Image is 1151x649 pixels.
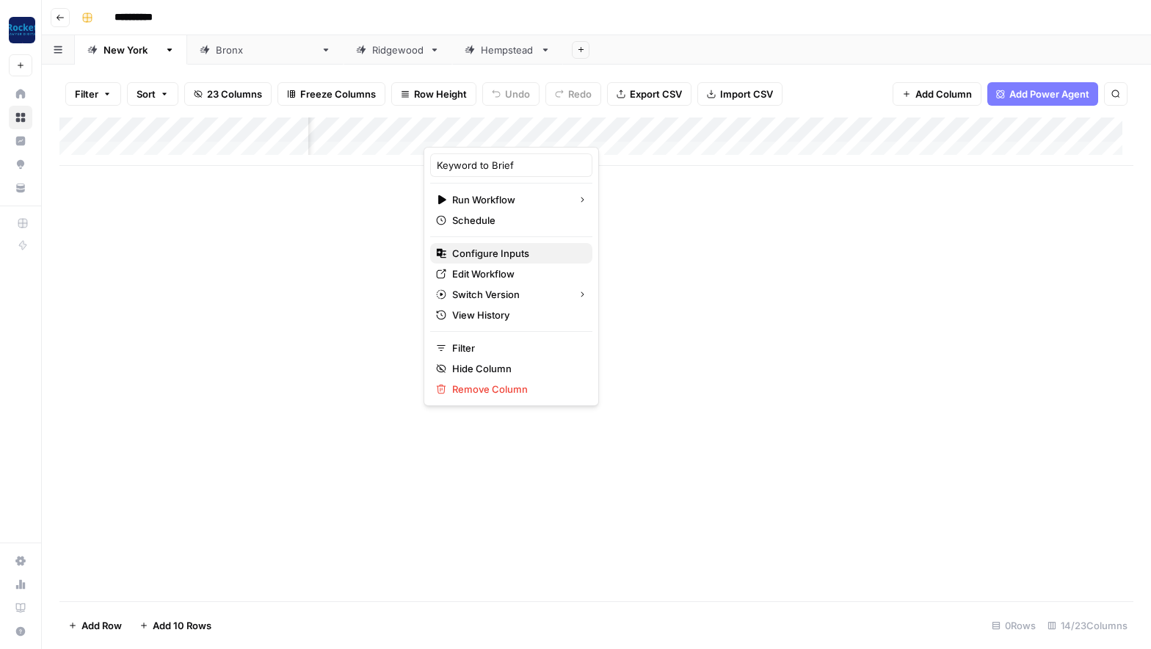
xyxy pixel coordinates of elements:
[59,614,131,637] button: Add Row
[104,43,159,57] div: [US_STATE]
[482,82,540,106] button: Undo
[1042,614,1133,637] div: 14/23 Columns
[127,82,178,106] button: Sort
[505,87,530,101] span: Undo
[153,618,211,633] span: Add 10 Rows
[9,620,32,643] button: Help + Support
[75,87,98,101] span: Filter
[9,153,32,176] a: Opportunities
[131,614,220,637] button: Add 10 Rows
[986,614,1042,637] div: 0 Rows
[277,82,385,106] button: Freeze Columns
[452,246,581,261] span: Configure Inputs
[414,87,467,101] span: Row Height
[300,87,376,101] span: Freeze Columns
[75,35,187,65] a: [US_STATE]
[720,87,773,101] span: Import CSV
[452,382,581,396] span: Remove Column
[9,549,32,573] a: Settings
[452,341,581,355] span: Filter
[9,82,32,106] a: Home
[344,35,452,65] a: Ridgewood
[65,82,121,106] button: Filter
[9,129,32,153] a: Insights
[452,267,581,281] span: Edit Workflow
[630,87,682,101] span: Export CSV
[481,43,534,57] div: Hempstead
[915,87,972,101] span: Add Column
[216,43,315,57] div: [GEOGRAPHIC_DATA]
[987,82,1098,106] button: Add Power Agent
[391,82,476,106] button: Row Height
[697,82,783,106] button: Import CSV
[568,87,592,101] span: Redo
[9,106,32,129] a: Browse
[1009,87,1089,101] span: Add Power Agent
[81,618,122,633] span: Add Row
[452,213,581,228] span: Schedule
[452,361,581,376] span: Hide Column
[9,596,32,620] a: Learning Hub
[452,308,581,322] span: View History
[184,82,272,106] button: 23 Columns
[372,43,424,57] div: Ridgewood
[137,87,156,101] span: Sort
[9,17,35,43] img: Rocket Pilots Logo
[893,82,981,106] button: Add Column
[607,82,691,106] button: Export CSV
[452,35,563,65] a: Hempstead
[545,82,601,106] button: Redo
[9,573,32,596] a: Usage
[207,87,262,101] span: 23 Columns
[9,12,32,48] button: Workspace: Rocket Pilots
[187,35,344,65] a: [GEOGRAPHIC_DATA]
[452,287,566,302] span: Switch Version
[452,192,566,207] span: Run Workflow
[9,176,32,200] a: Your Data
